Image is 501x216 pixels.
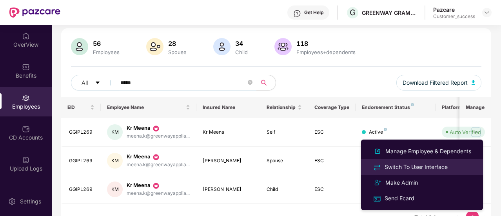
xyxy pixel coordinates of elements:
div: Platform Status [442,104,485,111]
div: 56 [91,40,121,47]
div: GREENWAY GRAMEEN INFRA [362,9,417,16]
div: Kr Meena [203,129,254,136]
button: Download Filtered Report [396,75,482,91]
img: svg+xml;base64,PHN2ZyB3aWR0aD0iMjAiIGhlaWdodD0iMjAiIHZpZXdCb3g9IjAgMCAyMCAyMCIgZmlsbD0ibm9uZSIgeG... [152,182,160,190]
div: GGIPL269 [69,186,95,193]
th: EID [61,97,101,118]
span: caret-down [95,80,100,86]
div: Employees [91,49,121,55]
div: Kr Meena [127,182,190,189]
img: svg+xml;base64,PHN2ZyB4bWxucz0iaHR0cDovL3d3dy53My5vcmcvMjAwMC9zdmciIHhtbG5zOnhsaW5rPSJodHRwOi8vd3... [71,38,88,55]
img: svg+xml;base64,PHN2ZyBpZD0iU2V0dGluZy0yMHgyMCIgeG1sbnM9Imh0dHA6Ly93d3cudzMub3JnLzIwMDAvc3ZnIiB3aW... [8,198,16,205]
img: svg+xml;base64,PHN2ZyB3aWR0aD0iMjAiIGhlaWdodD0iMjAiIHZpZXdCb3g9IjAgMCAyMCAyMCIgZmlsbD0ibm9uZSIgeG... [152,125,160,133]
div: Self [267,129,302,136]
img: svg+xml;base64,PHN2ZyB4bWxucz0iaHR0cDovL3d3dy53My5vcmcvMjAwMC9zdmciIHdpZHRoPSI4IiBoZWlnaHQ9IjgiIH... [411,103,414,106]
div: Send Ecard [383,194,416,203]
th: Insured Name [196,97,260,118]
div: Kr Meena [127,153,190,161]
div: [PERSON_NAME] [203,186,254,193]
img: svg+xml;base64,PHN2ZyBpZD0iQ0RfQWNjb3VudHMiIGRhdGEtbmFtZT0iQ0QgQWNjb3VudHMiIHhtbG5zPSJodHRwOi8vd3... [22,125,30,133]
span: Download Filtered Report [403,78,468,87]
img: svg+xml;base64,PHN2ZyB4bWxucz0iaHR0cDovL3d3dy53My5vcmcvMjAwMC9zdmciIHdpZHRoPSI4IiBoZWlnaHQ9IjgiIH... [384,128,387,131]
div: ESC [314,157,350,165]
div: KM [107,153,123,169]
div: ESC [314,129,350,136]
th: Employee Name [101,97,196,118]
img: svg+xml;base64,PHN2ZyBpZD0iQmVuZWZpdHMiIHhtbG5zPSJodHRwOi8vd3d3LnczLm9yZy8yMDAwL3N2ZyIgd2lkdGg9Ij... [22,63,30,71]
div: Auto Verified [450,128,481,136]
img: svg+xml;base64,PHN2ZyBpZD0iSGVscC0zMngzMiIgeG1sbnM9Imh0dHA6Ly93d3cudzMub3JnLzIwMDAvc3ZnIiB3aWR0aD... [293,9,301,17]
img: svg+xml;base64,PHN2ZyB4bWxucz0iaHR0cDovL3d3dy53My5vcmcvMjAwMC9zdmciIHdpZHRoPSIyNCIgaGVpZ2h0PSIyNC... [373,178,382,187]
img: svg+xml;base64,PHN2ZyB4bWxucz0iaHR0cDovL3d3dy53My5vcmcvMjAwMC9zdmciIHhtbG5zOnhsaW5rPSJodHRwOi8vd3... [213,38,231,55]
img: manageButton [470,126,482,138]
div: GGIPL269 [69,157,95,165]
div: 118 [295,40,357,47]
div: Get Help [304,9,323,16]
span: All [82,78,88,87]
div: Settings [18,198,44,205]
img: svg+xml;base64,PHN2ZyB3aWR0aD0iMjAiIGhlaWdodD0iMjAiIHZpZXdCb3g9IjAgMCAyMCAyMCIgZmlsbD0ibm9uZSIgeG... [152,153,160,161]
span: G [350,8,356,17]
div: Endorsement Status [362,104,429,111]
th: Manage [459,97,491,118]
div: KM [107,182,123,197]
div: GGIPL269 [69,129,95,136]
div: 34 [234,40,249,47]
div: [PERSON_NAME] [203,157,254,165]
button: Allcaret-down [71,75,119,91]
img: svg+xml;base64,PHN2ZyBpZD0iSG9tZSIgeG1sbnM9Imh0dHA6Ly93d3cudzMub3JnLzIwMDAvc3ZnIiB3aWR0aD0iMjAiIG... [22,32,30,40]
div: Child [234,49,249,55]
div: Active [369,129,387,136]
div: Manage Employee & Dependents [384,147,473,156]
img: svg+xml;base64,PHN2ZyB4bWxucz0iaHR0cDovL3d3dy53My5vcmcvMjAwMC9zdmciIHhtbG5zOnhsaW5rPSJodHRwOi8vd3... [146,38,163,55]
div: Spouse [167,49,188,55]
div: Employees+dependents [295,49,357,55]
div: KM [107,124,123,140]
img: svg+xml;base64,PHN2ZyBpZD0iRW1wbG95ZWVzIiB4bWxucz0iaHR0cDovL3d3dy53My5vcmcvMjAwMC9zdmciIHdpZHRoPS... [22,94,30,102]
div: Switch To User Interface [383,163,449,171]
span: Relationship [267,104,296,111]
img: New Pazcare Logo [9,7,60,18]
span: EID [67,104,89,111]
div: Spouse [267,157,302,165]
div: Child [267,186,302,193]
img: svg+xml;base64,PHN2ZyB4bWxucz0iaHR0cDovL3d3dy53My5vcmcvMjAwMC9zdmciIHhtbG5zOnhsaW5rPSJodHRwOi8vd3... [472,80,476,85]
th: Relationship [260,97,308,118]
div: 28 [167,40,188,47]
th: Coverage Type [308,97,356,118]
span: search [256,80,272,86]
span: close-circle [248,80,252,85]
div: Kr Meena [127,124,190,132]
div: ESC [314,186,350,193]
span: close-circle [248,79,252,87]
div: meena.k@greenwayapplia... [127,190,190,197]
img: svg+xml;base64,PHN2ZyB4bWxucz0iaHR0cDovL3d3dy53My5vcmcvMjAwMC9zdmciIHhtbG5zOnhsaW5rPSJodHRwOi8vd3... [274,38,292,55]
div: meena.k@greenwayapplia... [127,161,190,169]
div: Customer_success [433,13,475,20]
div: Pazcare [433,6,475,13]
img: svg+xml;base64,PHN2ZyBpZD0iRHJvcGRvd24tMzJ4MzIiIHhtbG5zPSJodHRwOi8vd3d3LnczLm9yZy8yMDAwL3N2ZyIgd2... [484,9,490,16]
img: svg+xml;base64,PHN2ZyB4bWxucz0iaHR0cDovL3d3dy53My5vcmcvMjAwMC9zdmciIHdpZHRoPSIyNCIgaGVpZ2h0PSIyNC... [373,163,381,172]
img: svg+xml;base64,PHN2ZyB4bWxucz0iaHR0cDovL3d3dy53My5vcmcvMjAwMC9zdmciIHdpZHRoPSIxNiIgaGVpZ2h0PSIxNi... [373,194,381,203]
img: svg+xml;base64,PHN2ZyB4bWxucz0iaHR0cDovL3d3dy53My5vcmcvMjAwMC9zdmciIHhtbG5zOnhsaW5rPSJodHRwOi8vd3... [373,147,382,156]
span: Employee Name [107,104,184,111]
button: search [256,75,276,91]
div: Make Admin [384,178,419,187]
div: meena.k@greenwayapplia... [127,133,190,140]
img: svg+xml;base64,PHN2ZyBpZD0iVXBsb2FkX0xvZ3MiIGRhdGEtbmFtZT0iVXBsb2FkIExvZ3MiIHhtbG5zPSJodHRwOi8vd3... [22,156,30,164]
